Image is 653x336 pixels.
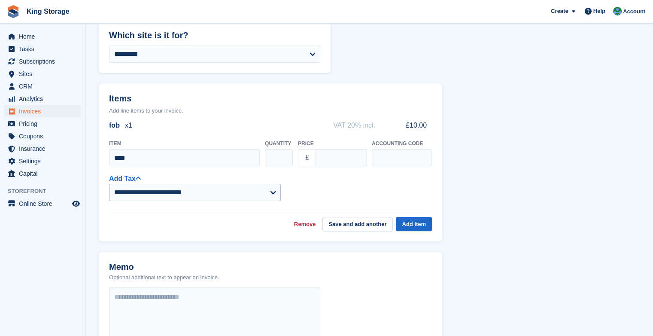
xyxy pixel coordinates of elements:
span: Home [19,31,70,43]
a: menu [4,93,81,105]
span: Analytics [19,93,70,105]
a: menu [4,80,81,92]
a: menu [4,43,81,55]
span: Pricing [19,118,70,130]
a: menu [4,55,81,67]
label: Item [109,140,260,147]
a: menu [4,68,81,80]
img: stora-icon-8386f47178a22dfd0bd8f6a31ec36ba5ce8667c1dd55bd0f319d3a0aa187defe.svg [7,5,20,18]
span: Storefront [8,187,85,195]
a: menu [4,155,81,167]
a: Remove [294,220,316,229]
label: Quantity [265,140,293,147]
p: Add line items to your invoice. [109,107,432,115]
a: menu [4,130,81,142]
span: Sites [19,68,70,80]
span: £10.00 [394,120,427,131]
span: Invoices [19,105,70,117]
label: Price [298,140,367,147]
span: fob [109,120,120,131]
span: Capital [19,168,70,180]
span: CRM [19,80,70,92]
span: Create [551,7,568,15]
h2: Memo [109,262,219,272]
span: Tasks [19,43,70,55]
h2: Items [109,94,432,105]
span: Settings [19,155,70,167]
span: x1 [125,120,132,131]
span: Help [593,7,605,15]
a: Preview store [71,199,81,209]
span: Subscriptions [19,55,70,67]
a: menu [4,198,81,210]
a: menu [4,31,81,43]
span: Online Store [19,198,70,210]
a: menu [4,168,81,180]
h2: Which site is it for? [109,31,320,40]
a: menu [4,143,81,155]
button: Add item [396,217,432,231]
span: Insurance [19,143,70,155]
a: Add Tax [109,175,141,182]
label: Accounting code [372,140,432,147]
span: VAT 20% incl. [333,120,375,131]
a: menu [4,105,81,117]
a: King Storage [23,4,73,18]
p: Optional additional text to appear on invoice. [109,273,219,282]
a: menu [4,118,81,130]
span: Account [623,7,645,16]
img: John King [613,7,622,15]
button: Save and add another [322,217,392,231]
span: Coupons [19,130,70,142]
